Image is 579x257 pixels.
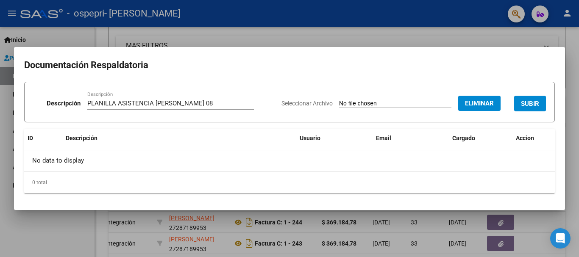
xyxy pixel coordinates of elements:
button: Eliminar [458,96,501,111]
div: 0 total [24,172,555,193]
div: No data to display [24,150,555,171]
h2: Documentación Respaldatoria [24,57,555,73]
p: Descripción [47,99,81,108]
span: SUBIR [521,100,539,108]
datatable-header-cell: Accion [512,129,555,147]
datatable-header-cell: ID [24,129,62,147]
span: Email [376,135,391,141]
span: ID [28,135,33,141]
datatable-header-cell: Email [373,129,449,147]
span: Eliminar [465,99,494,107]
span: Usuario [300,135,320,141]
div: Open Intercom Messenger [550,228,571,249]
datatable-header-cell: Usuario [296,129,373,147]
datatable-header-cell: Cargado [449,129,512,147]
span: Seleccionar Archivo [281,100,333,107]
span: Accion [516,135,534,141]
button: SUBIR [514,96,546,111]
datatable-header-cell: Descripción [62,129,296,147]
span: Descripción [66,135,97,141]
span: Cargado [452,135,475,141]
